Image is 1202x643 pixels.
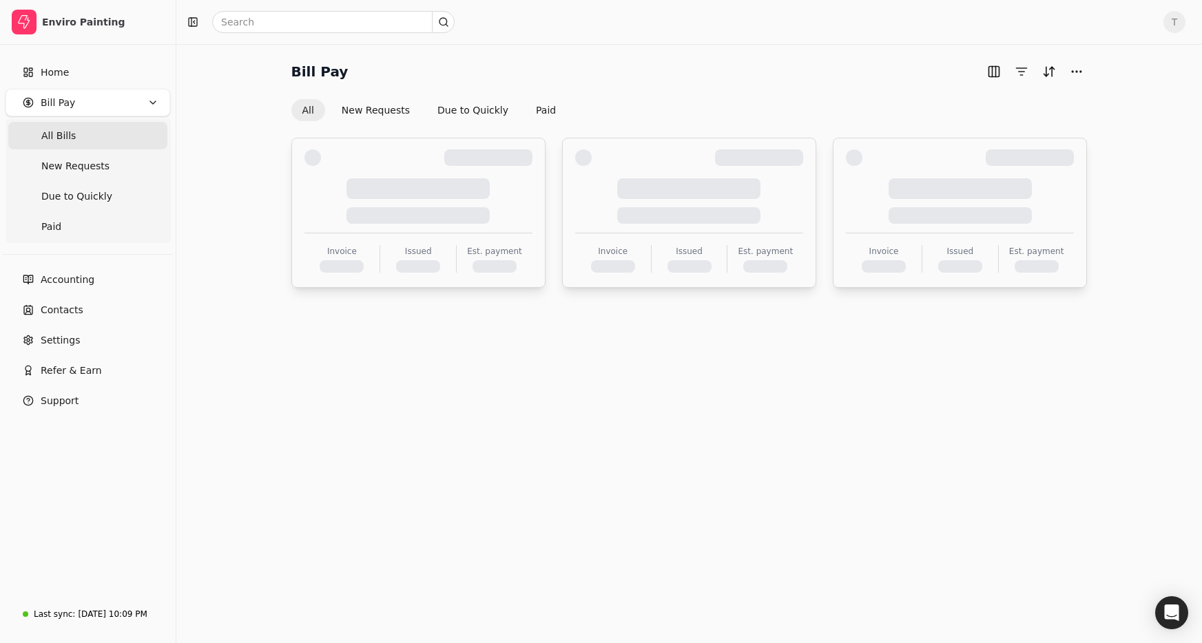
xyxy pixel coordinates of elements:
span: Home [41,65,69,80]
div: Enviro Painting [42,15,164,29]
span: All Bills [41,129,76,143]
span: Paid [41,220,61,234]
div: Issued [947,245,974,257]
button: More [1066,61,1088,83]
button: All [291,99,325,121]
button: New Requests [331,99,421,121]
div: Est. payment [738,245,793,257]
span: New Requests [41,159,110,173]
h2: Bill Pay [291,61,349,83]
span: Settings [41,333,80,348]
div: Invoice [869,245,899,257]
div: Open Intercom Messenger [1155,596,1188,629]
div: Invoice [598,245,628,257]
div: [DATE] 10:09 PM [78,608,147,620]
a: Home [6,59,170,86]
span: Bill Pay [41,96,75,110]
div: Issued [676,245,703,257]
div: Issued [405,245,432,257]
div: Est. payment [467,245,522,257]
div: Invoice filter options [291,99,568,121]
button: Bill Pay [6,89,170,116]
a: Due to Quickly [8,182,167,210]
div: Invoice [327,245,357,257]
button: T [1163,11,1185,33]
span: Refer & Earn [41,363,102,378]
input: Search [212,11,455,33]
a: Contacts [6,296,170,324]
a: All Bills [8,122,167,149]
span: Accounting [41,273,94,287]
a: Accounting [6,266,170,293]
div: Last sync: [34,608,75,620]
button: Refer & Earn [6,357,170,384]
span: Due to Quickly [41,189,112,204]
button: Support [6,387,170,414]
button: Paid [525,99,567,121]
a: Paid [8,213,167,240]
button: Due to Quickly [426,99,519,121]
span: Contacts [41,303,83,317]
div: Est. payment [1009,245,1064,257]
span: Support [41,394,79,408]
a: New Requests [8,152,167,180]
a: Last sync:[DATE] 10:09 PM [6,602,170,626]
a: Settings [6,326,170,354]
button: Sort [1038,61,1060,83]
